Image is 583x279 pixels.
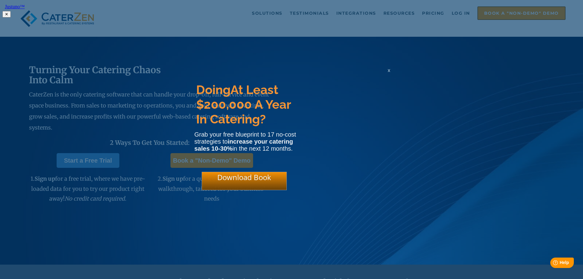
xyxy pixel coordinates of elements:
[194,138,293,152] strong: increase your catering sales 10-30%
[2,11,11,17] button: ✕
[24,36,55,40] div: Domain Overview
[529,255,576,272] iframe: Help widget launcher
[194,131,296,152] span: Grab your free blueprint to 17 no-cost strategies to in the next 12 months.
[384,67,394,80] div: x
[217,172,271,182] span: Download Book
[62,36,67,40] img: tab_keywords_by_traffic_grey.svg
[17,10,30,15] div: v 4.0.25
[10,10,15,15] img: logo_orange.svg
[196,82,230,97] span: Doing
[69,36,101,40] div: Keywords by Traffic
[388,67,390,73] span: x
[16,16,67,21] div: Domain: [DOMAIN_NAME]
[196,82,291,126] span: At Least $200,000 A Year In Catering?
[202,172,287,190] div: Download Book
[18,36,23,40] img: tab_domain_overview_orange.svg
[10,16,15,21] img: website_grey.svg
